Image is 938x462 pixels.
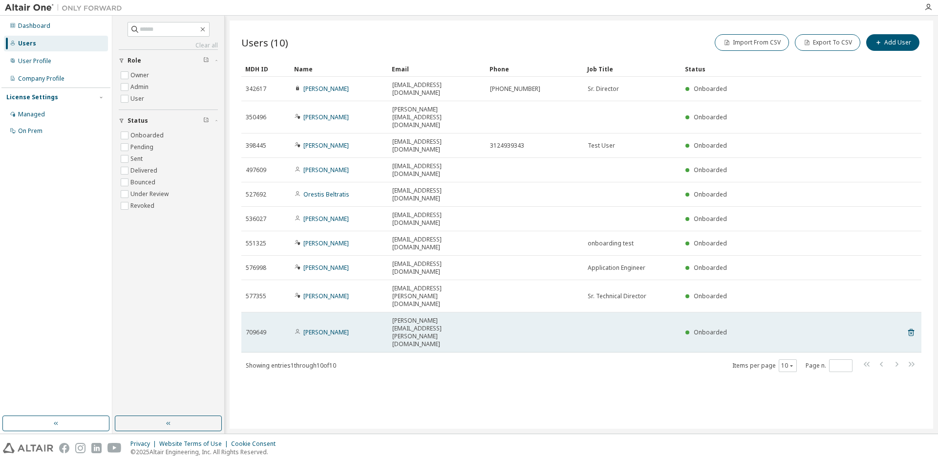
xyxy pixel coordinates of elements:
span: onboarding test [588,240,634,247]
span: 709649 [246,329,266,336]
a: [PERSON_NAME] [303,166,349,174]
span: Onboarded [694,141,727,150]
div: License Settings [6,93,58,101]
button: Add User [866,34,919,51]
button: Import From CSV [715,34,789,51]
span: [PERSON_NAME][EMAIL_ADDRESS][PERSON_NAME][DOMAIN_NAME] [392,317,481,348]
img: Altair One [5,3,127,13]
div: User Profile [18,57,51,65]
button: Role [119,50,218,71]
label: Delivered [130,165,159,176]
span: [EMAIL_ADDRESS][PERSON_NAME][DOMAIN_NAME] [392,285,481,308]
div: Managed [18,110,45,118]
div: Phone [490,61,579,77]
a: Clear all [119,42,218,49]
span: Onboarded [694,215,727,223]
span: Onboarded [694,264,727,272]
span: Status [128,117,148,125]
a: [PERSON_NAME] [303,141,349,150]
span: 577355 [246,292,266,300]
span: 3124939343 [490,142,524,150]
div: Website Terms of Use [159,440,231,448]
div: Name [294,61,384,77]
label: User [130,93,146,105]
a: Orestis Beltratis [303,190,349,198]
span: [PHONE_NUMBER] [490,85,540,93]
div: Cookie Consent [231,440,281,448]
span: Users (10) [241,36,288,49]
img: instagram.svg [75,443,85,453]
span: Test User [588,142,615,150]
a: [PERSON_NAME] [303,292,349,300]
label: Owner [130,69,151,81]
span: 350496 [246,113,266,121]
img: linkedin.svg [91,443,102,453]
a: [PERSON_NAME] [303,113,349,121]
div: Email [392,61,482,77]
div: MDH ID [245,61,286,77]
span: 576998 [246,264,266,272]
span: 527692 [246,191,266,198]
span: Clear filter [203,57,209,65]
img: youtube.svg [107,443,122,453]
a: [PERSON_NAME] [303,239,349,247]
a: [PERSON_NAME] [303,85,349,93]
label: Bounced [130,176,157,188]
span: Role [128,57,141,65]
label: Pending [130,141,155,153]
span: 536027 [246,215,266,223]
p: © 2025 Altair Engineering, Inc. All Rights Reserved. [130,448,281,456]
span: 398445 [246,142,266,150]
a: [PERSON_NAME] [303,264,349,272]
button: Status [119,110,218,132]
span: [EMAIL_ADDRESS][DOMAIN_NAME] [392,236,481,251]
span: [EMAIL_ADDRESS][DOMAIN_NAME] [392,260,481,276]
div: Privacy [130,440,159,448]
span: [PERSON_NAME][EMAIL_ADDRESS][DOMAIN_NAME] [392,106,481,129]
button: 10 [781,362,794,370]
div: Company Profile [18,75,64,83]
div: On Prem [18,127,43,135]
span: Sr. Director [588,85,619,93]
div: Job Title [587,61,677,77]
span: 342617 [246,85,266,93]
div: Status [685,61,871,77]
label: Admin [130,81,150,93]
button: Export To CSV [795,34,860,51]
a: [PERSON_NAME] [303,215,349,223]
span: Onboarded [694,85,727,93]
span: [EMAIL_ADDRESS][DOMAIN_NAME] [392,211,481,227]
span: Onboarded [694,292,727,300]
span: 551325 [246,240,266,247]
span: Sr. Technical Director [588,292,646,300]
span: [EMAIL_ADDRESS][DOMAIN_NAME] [392,138,481,154]
span: 497609 [246,166,266,174]
span: Onboarded [694,113,727,121]
span: Onboarded [694,166,727,174]
span: Onboarded [694,328,727,336]
label: Sent [130,153,145,165]
span: Onboarded [694,190,727,198]
span: [EMAIL_ADDRESS][DOMAIN_NAME] [392,187,481,202]
label: Revoked [130,200,156,212]
div: Users [18,40,36,47]
label: Onboarded [130,130,166,141]
span: Application Engineer [588,264,645,272]
span: [EMAIL_ADDRESS][DOMAIN_NAME] [392,81,481,97]
label: Under Review [130,188,171,200]
span: Page n. [806,359,853,372]
span: Onboarded [694,239,727,247]
span: Showing entries 1 through 10 of 10 [246,361,336,370]
img: altair_logo.svg [3,443,53,453]
img: facebook.svg [59,443,69,453]
span: Items per page [732,359,797,372]
span: Clear filter [203,117,209,125]
span: [EMAIL_ADDRESS][DOMAIN_NAME] [392,162,481,178]
a: [PERSON_NAME] [303,328,349,336]
div: Dashboard [18,22,50,30]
